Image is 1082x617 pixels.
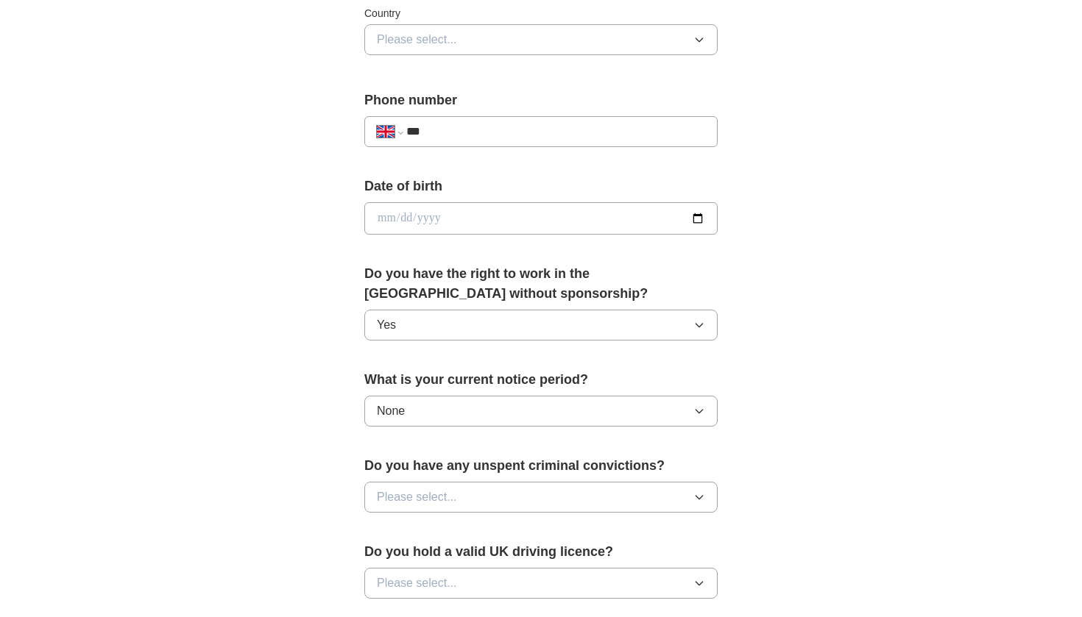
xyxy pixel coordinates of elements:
label: Do you hold a valid UK driving licence? [364,542,718,562]
button: None [364,396,718,427]
label: Date of birth [364,176,718,196]
label: Country [364,6,718,21]
label: What is your current notice period? [364,370,718,390]
button: Yes [364,310,718,340]
span: None [377,402,405,420]
span: Please select... [377,574,457,592]
span: Yes [377,316,396,334]
span: Please select... [377,488,457,506]
button: Please select... [364,568,718,599]
button: Please select... [364,482,718,513]
button: Please select... [364,24,718,55]
label: Do you have the right to work in the [GEOGRAPHIC_DATA] without sponsorship? [364,264,718,304]
label: Do you have any unspent criminal convictions? [364,456,718,476]
label: Phone number [364,90,718,110]
span: Please select... [377,31,457,49]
